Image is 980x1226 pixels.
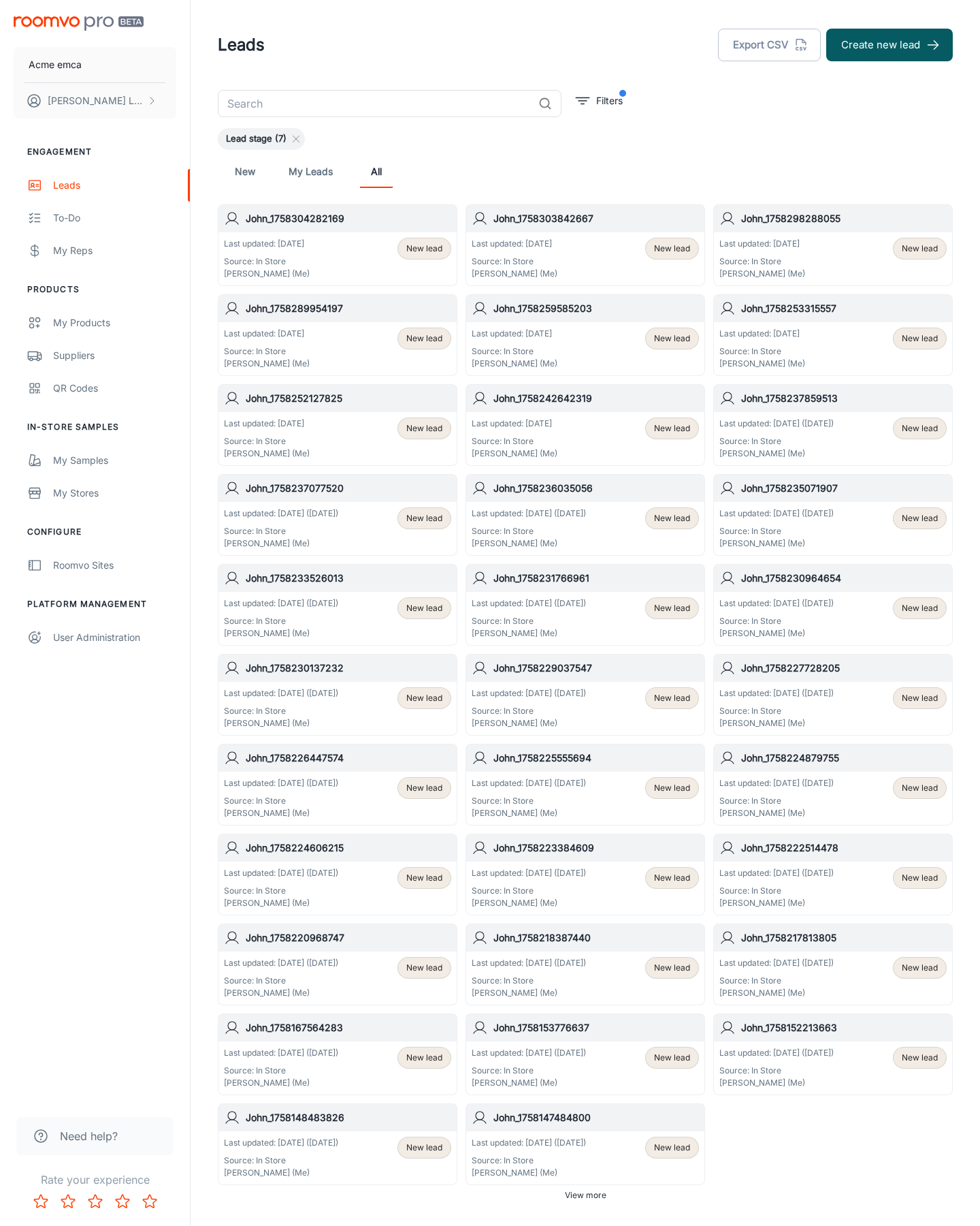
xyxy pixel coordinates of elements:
[218,1013,457,1095] a: John_1758167564283Last updated: [DATE] ([DATE])Source: In Store[PERSON_NAME] (Me)New lead
[493,481,699,496] h6: John_1758236035056
[493,1020,699,1035] h6: John_1758153776637
[493,930,699,945] h6: John_1758218387440
[224,447,310,460] p: [PERSON_NAME] (Me)
[719,537,834,550] p: [PERSON_NAME] (Me)
[741,661,947,676] h6: John_1758227728205
[719,447,834,460] p: [PERSON_NAME] (Me)
[713,834,953,915] a: John_1758222514478Last updated: [DATE] ([DATE])Source: In Store[PERSON_NAME] (Me)New lead
[53,381,176,396] div: QR Codes
[741,930,947,945] h6: John_1758217813805
[902,422,938,435] span: New lead
[218,128,305,150] div: Lead stage (7)
[902,512,938,524] span: New lead
[406,332,442,345] span: New lead
[224,1167,338,1179] p: [PERSON_NAME] (Me)
[713,294,953,376] a: John_1758253315557Last updated: [DATE]Source: In Store[PERSON_NAME] (Me)New lead
[406,602,442,614] span: New lead
[472,777,586,789] p: Last updated: [DATE] ([DATE])
[493,211,699,226] h6: John_1758303842667
[465,924,705,1005] a: John_1758218387440Last updated: [DATE] ([DATE])Source: In Store[PERSON_NAME] (Me)New lead
[465,474,705,556] a: John_1758236035056Last updated: [DATE] ([DATE])Source: In Store[PERSON_NAME] (Me)New lead
[246,930,451,945] h6: John_1758220968747
[719,795,834,807] p: Source: In Store
[406,512,442,524] span: New lead
[719,957,834,969] p: Last updated: [DATE] ([DATE])
[218,744,457,826] a: John_1758226447574Last updated: [DATE] ([DATE])Source: In Store[PERSON_NAME] (Me)New lead
[246,481,451,496] h6: John_1758237077520
[29,57,82,72] p: Acme emca
[741,751,947,766] h6: John_1758224879755
[60,1128,118,1144] span: Need help?
[713,204,953,286] a: John_1758298288055Last updated: [DATE]Source: In Store[PERSON_NAME] (Me)New lead
[472,255,557,268] p: Source: In Store
[224,328,310,340] p: Last updated: [DATE]
[719,507,834,520] p: Last updated: [DATE] ([DATE])
[472,507,586,520] p: Last updated: [DATE] ([DATE])
[246,301,451,316] h6: John_1758289954197
[654,512,690,524] span: New lead
[713,1013,953,1095] a: John_1758152213663Last updated: [DATE] ([DATE])Source: In Store[PERSON_NAME] (Me)New lead
[719,1047,834,1059] p: Last updated: [DATE] ([DATE])
[224,897,338,909] p: [PERSON_NAME] (Me)
[224,687,338,700] p: Last updated: [DATE] ([DATE])
[224,1065,338,1077] p: Source: In Store
[465,1013,705,1095] a: John_1758153776637Last updated: [DATE] ([DATE])Source: In Store[PERSON_NAME] (Me)New lead
[719,867,834,879] p: Last updated: [DATE] ([DATE])
[53,178,176,193] div: Leads
[472,525,586,537] p: Source: In Store
[406,1052,442,1064] span: New lead
[719,345,805,358] p: Source: In Store
[472,1137,586,1149] p: Last updated: [DATE] ([DATE])
[472,687,586,700] p: Last updated: [DATE] ([DATE])
[902,782,938,794] span: New lead
[224,537,338,550] p: [PERSON_NAME] (Me)
[406,872,442,884] span: New lead
[224,777,338,789] p: Last updated: [DATE] ([DATE])
[713,744,953,826] a: John_1758224879755Last updated: [DATE] ([DATE])Source: In Store[PERSON_NAME] (Me)New lead
[53,243,176,258] div: My Reps
[719,615,834,627] p: Source: In Store
[472,345,557,358] p: Source: In Store
[741,1020,947,1035] h6: John_1758152213663
[472,358,557,370] p: [PERSON_NAME] (Me)
[472,597,586,610] p: Last updated: [DATE] ([DATE])
[719,777,834,789] p: Last updated: [DATE] ([DATE])
[493,301,699,316] h6: John_1758259585203
[224,807,338,819] p: [PERSON_NAME] (Me)
[719,525,834,537] p: Source: In Store
[53,453,176,468] div: My Samples
[218,1103,457,1185] a: John_1758148483826Last updated: [DATE] ([DATE])Source: In Store[PERSON_NAME] (Me)New lead
[465,564,705,646] a: John_1758231766961Last updated: [DATE] ([DATE])Source: In Store[PERSON_NAME] (Me)New lead
[902,692,938,704] span: New lead
[654,692,690,704] span: New lead
[902,1052,938,1064] span: New lead
[719,1077,834,1089] p: [PERSON_NAME] (Me)
[224,1137,338,1149] p: Last updated: [DATE] ([DATE])
[224,345,310,358] p: Source: In Store
[218,90,533,117] input: Search
[472,867,586,879] p: Last updated: [DATE] ([DATE])
[224,717,338,729] p: [PERSON_NAME] (Me)
[472,615,586,627] p: Source: In Store
[493,571,699,586] h6: John_1758231766961
[48,93,144,108] p: [PERSON_NAME] Leaptools
[465,654,705,736] a: John_1758229037547Last updated: [DATE] ([DATE])Source: In Store[PERSON_NAME] (Me)New lead
[289,155,333,188] a: My Leads
[224,795,338,807] p: Source: In Store
[719,885,834,897] p: Source: In Store
[246,661,451,676] h6: John_1758230137232
[465,204,705,286] a: John_1758303842667Last updated: [DATE]Source: In Store[PERSON_NAME] (Me)New lead
[493,391,699,406] h6: John_1758242642319
[472,238,557,250] p: Last updated: [DATE]
[472,328,557,340] p: Last updated: [DATE]
[218,294,457,376] a: John_1758289954197Last updated: [DATE]Source: In Store[PERSON_NAME] (Me)New lead
[559,1185,612,1206] button: View more
[565,1189,606,1201] span: View more
[136,1188,163,1215] button: Rate 5 star
[826,29,953,61] button: Create new lead
[718,29,821,61] button: Export CSV
[472,268,557,280] p: [PERSON_NAME] (Me)
[224,507,338,520] p: Last updated: [DATE] ([DATE])
[224,885,338,897] p: Source: In Store
[53,315,176,330] div: My Products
